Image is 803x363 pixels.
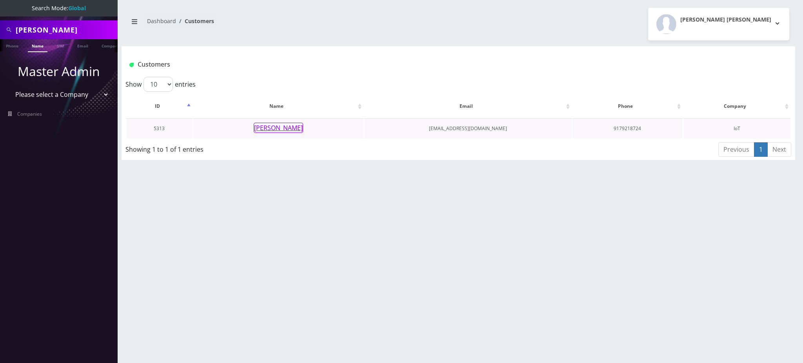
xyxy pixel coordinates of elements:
td: 5313 [126,118,193,138]
td: IoT [683,118,790,138]
th: Name: activate to sort column ascending [193,95,364,118]
a: Email [73,39,92,51]
th: ID: activate to sort column descending [126,95,193,118]
th: Phone: activate to sort column ascending [572,95,682,118]
th: Company: activate to sort column ascending [683,95,790,118]
span: Companies [17,111,42,117]
a: Next [767,142,791,157]
a: 1 [754,142,768,157]
th: Email: activate to sort column ascending [364,95,572,118]
span: Search Mode: [32,4,86,12]
a: Dashboard [147,17,176,25]
input: Search All Companies [16,22,116,37]
a: SIM [53,39,68,51]
a: Phone [2,39,22,51]
td: 9179218724 [572,118,682,138]
h1: Customers [129,61,676,68]
li: Customers [176,17,214,25]
a: Name [28,39,47,52]
a: Previous [718,142,754,157]
a: Company [98,39,124,51]
h2: [PERSON_NAME] [PERSON_NAME] [680,16,771,23]
button: [PERSON_NAME] [254,123,303,133]
div: Showing 1 to 1 of 1 entries [125,142,397,154]
strong: Global [68,4,86,12]
button: [PERSON_NAME] [PERSON_NAME] [648,8,789,40]
select: Showentries [144,77,173,92]
td: [EMAIL_ADDRESS][DOMAIN_NAME] [364,118,572,138]
nav: breadcrumb [127,13,452,35]
label: Show entries [125,77,196,92]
